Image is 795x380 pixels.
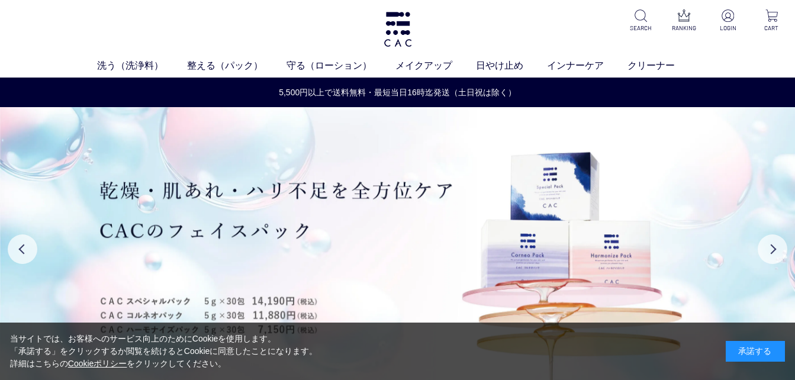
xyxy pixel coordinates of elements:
a: 日やけ止め [476,59,547,73]
p: RANKING [670,24,698,33]
a: SEARCH [626,9,654,33]
a: インナーケア [547,59,627,73]
a: 守る（ローション） [287,59,395,73]
p: LOGIN [714,24,742,33]
a: 整える（パック） [187,59,287,73]
div: 承諾する [726,341,785,362]
a: LOGIN [714,9,742,33]
img: logo [382,12,413,47]
a: CART [758,9,786,33]
a: 5,500円以上で送料無料・最短当日16時迄発送（土日祝は除く） [1,86,794,99]
a: 洗う（洗浄料） [97,59,187,73]
p: CART [758,24,786,33]
a: クリーナー [627,59,699,73]
button: Previous [8,234,37,264]
a: Cookieポリシー [68,359,127,368]
a: メイクアップ [395,59,476,73]
p: SEARCH [626,24,654,33]
a: RANKING [670,9,698,33]
button: Next [758,234,787,264]
div: 当サイトでは、お客様へのサービス向上のためにCookieを使用します。 「承諾する」をクリックするか閲覧を続けるとCookieに同意したことになります。 詳細はこちらの をクリックしてください。 [10,333,318,370]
